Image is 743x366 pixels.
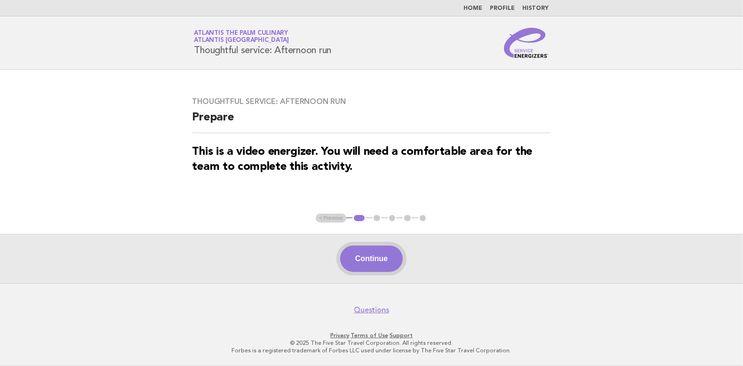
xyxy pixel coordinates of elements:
[84,347,660,354] p: Forbes is a registered trademark of Forbes LLC used under license by The Five Star Travel Corpora...
[354,305,389,315] a: Questions
[340,246,403,272] button: Continue
[194,38,289,44] span: Atlantis [GEOGRAPHIC_DATA]
[330,332,349,339] a: Privacy
[390,332,413,339] a: Support
[192,97,551,106] h3: Thoughtful service: Afternoon run
[352,214,366,223] button: 1
[194,31,332,55] h1: Thoughtful service: Afternoon run
[523,6,549,11] a: History
[504,28,549,58] img: Service Energizers
[84,332,660,339] p: · ·
[490,6,515,11] a: Profile
[464,6,483,11] a: Home
[194,30,289,43] a: Atlantis The Palm CulinaryAtlantis [GEOGRAPHIC_DATA]
[192,146,533,173] strong: This is a video energizer. You will need a comfortable area for the team to complete this activity.
[351,332,388,339] a: Terms of Use
[84,339,660,347] p: © 2025 The Five Star Travel Corporation. All rights reserved.
[192,110,551,133] h2: Prepare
